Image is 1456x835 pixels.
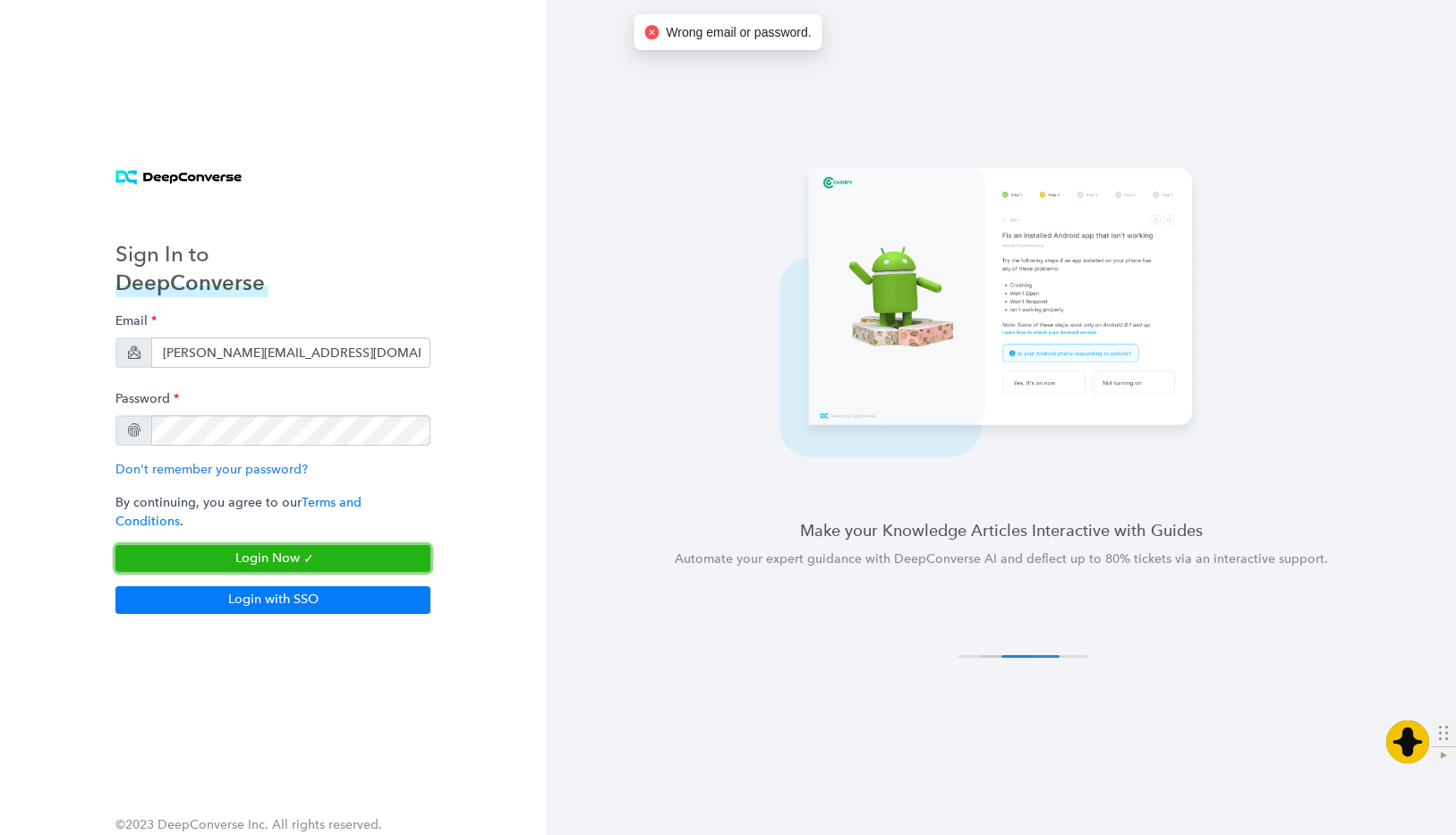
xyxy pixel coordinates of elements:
[675,551,1328,567] span: Automate your expert guidance with DeepConverse AI and deflect up to 80% tickets via an interacti...
[115,240,268,268] h3: Sign In to
[115,462,308,477] a: Don't remember your password?
[1030,655,1088,658] button: 4
[958,655,1017,658] button: 1
[666,22,811,42] span: Wrong email or password.
[115,817,382,832] span: ©2023 DeepConverse Inc. All rights reserved.
[644,25,659,39] span: close-circle
[980,655,1038,658] button: 2
[115,545,430,572] button: Login Now
[773,166,1229,476] img: carousel 3
[115,268,268,297] h3: DeepConverse
[589,519,1413,541] h4: Make your Knowledge Articles Interactive with Guides
[1001,655,1060,658] button: 3
[115,382,179,415] label: Password
[115,304,157,337] label: Email
[115,170,242,185] img: horizontal logo
[115,586,430,613] button: Login with SSO
[115,493,430,531] p: By continuing, you agree to our .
